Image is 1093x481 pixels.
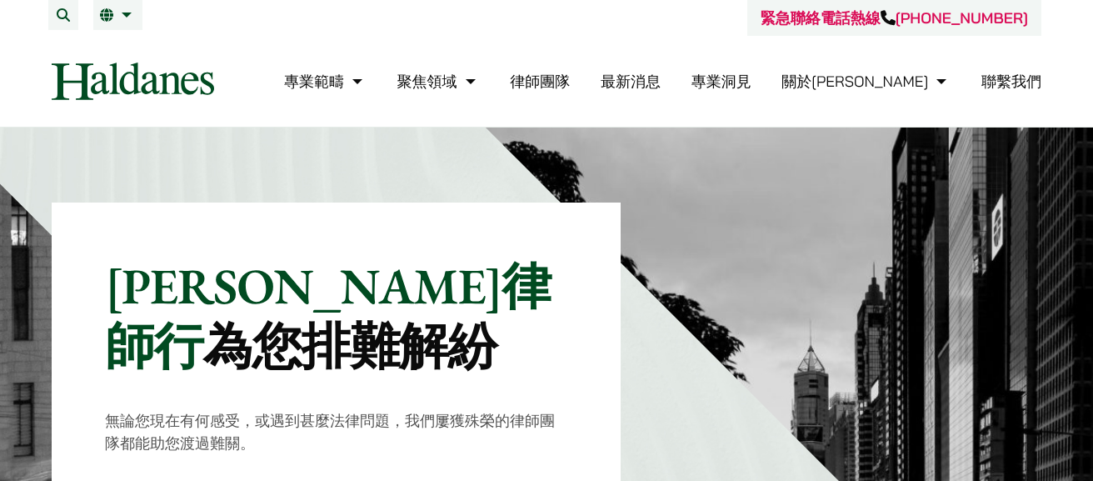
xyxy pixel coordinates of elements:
[981,72,1041,91] a: 聯繫我們
[761,8,1028,28] a: 緊急聯絡電話熱線[PHONE_NUMBER]
[105,256,567,376] p: [PERSON_NAME]律師行
[100,8,136,22] a: 繁
[510,72,570,91] a: 律師團隊
[601,72,661,91] a: 最新消息
[781,72,951,91] a: 關於何敦
[105,409,567,454] p: 無論您現在有何感受，或遇到甚麼法律問題，我們屢獲殊榮的律師團隊都能助您渡過難關。
[284,72,367,91] a: 專業範疇
[52,63,214,100] img: Logo of Haldanes
[203,313,497,378] mark: 為您排難解紛
[691,72,751,91] a: 專業洞見
[397,72,480,91] a: 聚焦領域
